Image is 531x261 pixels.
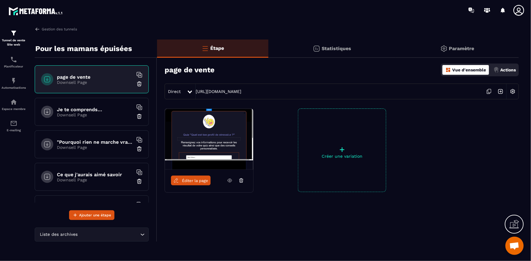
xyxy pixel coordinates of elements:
[494,67,499,73] img: actions.d6e523a2.png
[57,145,133,150] p: Downsell Page
[2,115,26,136] a: emailemailE-mailing
[10,77,17,84] img: automations
[2,94,26,115] a: automationsautomationsEspace membre
[10,56,17,63] img: scheduler
[9,5,63,16] img: logo
[2,51,26,73] a: schedulerschedulerPlanificateur
[35,228,149,242] div: Search for option
[10,29,17,37] img: formation
[2,38,26,47] p: Tunnel de vente Site web
[35,43,132,55] p: Pour les mamans épuisées
[136,146,142,152] img: trash
[452,67,486,72] p: Vue d'ensemble
[500,67,516,72] p: Actions
[201,45,209,52] img: bars-o.4a397970.svg
[196,89,241,94] a: [URL][DOMAIN_NAME]
[2,73,26,94] a: automationsautomationsAutomatisations
[505,237,524,255] a: Ouvrir le chat
[165,66,215,74] h3: page de vente
[2,86,26,89] p: Automatisations
[35,26,77,32] a: Gestion des tunnels
[2,65,26,68] p: Planificateur
[440,45,448,52] img: setting-gr.5f69749f.svg
[168,89,181,94] span: Direct
[57,172,133,177] h6: Ce que j'aurais aimé savoir
[171,176,211,185] a: Éditer la page
[322,46,351,51] p: Statistiques
[57,139,133,145] h6: "Pourquoi rien ne marche vraiment"
[57,107,133,112] h6: Je te comprends...
[10,120,17,127] img: email
[313,45,320,52] img: stats.20deebd0.svg
[69,210,114,220] button: Ajouter une étape
[210,45,224,51] p: Étape
[2,107,26,111] p: Espace membre
[57,80,133,85] p: Downsell Page
[298,154,386,159] p: Créer une variation
[2,129,26,132] p: E-mailing
[35,26,40,32] img: arrow
[182,178,208,183] span: Éditer la page
[507,86,519,97] img: setting-w.858f3a88.svg
[39,231,79,238] span: Liste des archives
[136,113,142,119] img: trash
[495,86,506,97] img: arrow-next.bcc2205e.svg
[449,46,474,51] p: Paramètre
[57,74,133,80] h6: page de vente
[79,231,139,238] input: Search for option
[57,177,133,182] p: Downsell Page
[298,145,386,154] p: +
[165,109,253,170] img: image
[445,67,451,73] img: dashboard-orange.40269519.svg
[10,98,17,106] img: automations
[136,178,142,184] img: trash
[57,112,133,117] p: Downsell Page
[136,81,142,87] img: trash
[79,212,111,218] span: Ajouter une étape
[2,25,26,51] a: formationformationTunnel de vente Site web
